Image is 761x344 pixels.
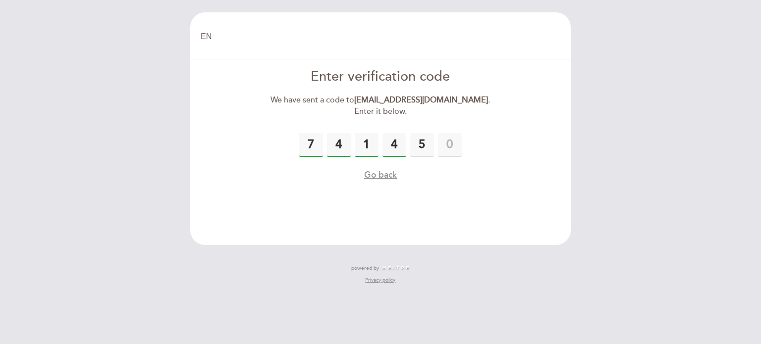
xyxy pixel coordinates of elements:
[364,169,397,181] button: Go back
[410,133,434,157] input: 0
[351,265,410,272] a: powered by
[355,133,379,157] input: 0
[382,133,406,157] input: 0
[351,265,379,272] span: powered by
[365,277,395,284] a: Privacy policy
[438,133,462,157] input: 0
[327,133,351,157] input: 0
[267,67,494,87] div: Enter verification code
[267,95,494,117] div: We have sent a code to . Enter it below.
[354,95,488,105] strong: [EMAIL_ADDRESS][DOMAIN_NAME]
[299,133,323,157] input: 0
[381,266,410,271] img: MEITRE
